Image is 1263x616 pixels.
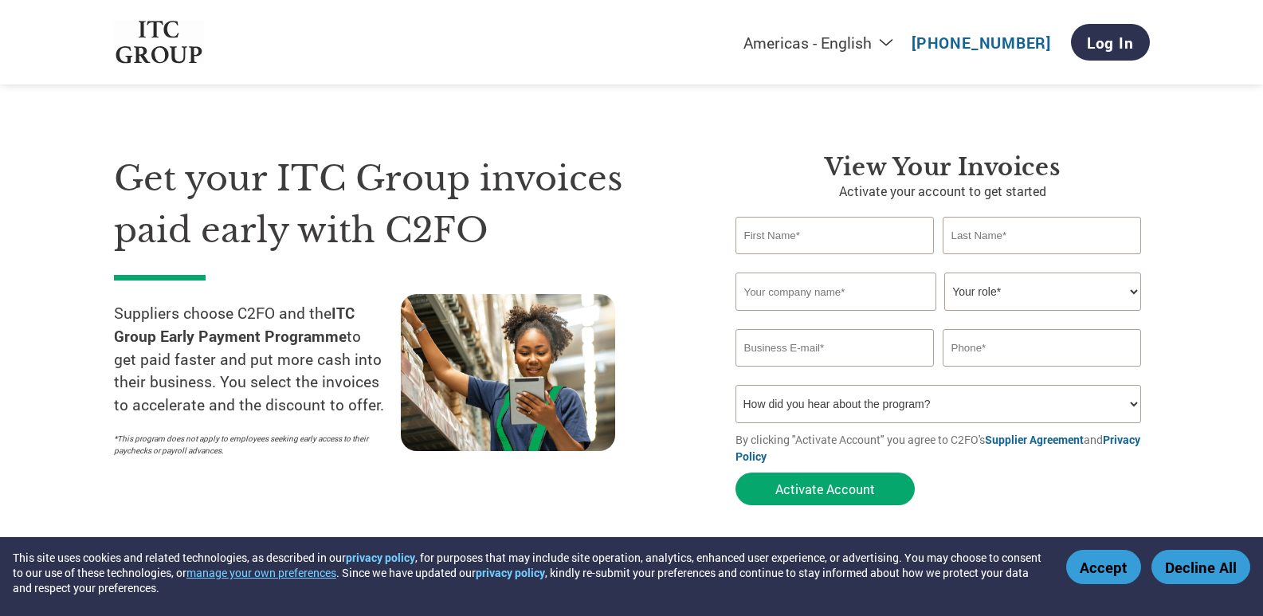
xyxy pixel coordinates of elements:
button: manage your own preferences [186,565,336,580]
button: Activate Account [735,473,915,505]
p: Suppliers choose C2FO and the to get paid faster and put more cash into their business. You selec... [114,302,401,417]
div: Invalid first name or first name is too long [735,256,935,266]
a: Log In [1071,24,1150,61]
a: privacy policy [346,550,415,565]
input: Your company name* [735,273,936,311]
div: Inavlid Email Address [735,368,935,379]
img: supply chain worker [401,294,615,451]
p: *This program does not apply to employees seeking early access to their paychecks or payroll adva... [114,433,385,457]
button: Decline All [1151,550,1250,584]
input: First Name* [735,217,935,254]
strong: ITC Group Early Payment Programme [114,303,355,346]
a: privacy policy [476,565,545,580]
a: Privacy Policy [735,432,1140,464]
button: Accept [1066,550,1141,584]
input: Last Name* [943,217,1142,254]
a: Supplier Agreement [985,432,1084,447]
div: Invalid last name or last name is too long [943,256,1142,266]
img: ITC Group [114,21,205,65]
p: Activate your account to get started [735,182,1150,201]
select: Title/Role [944,273,1141,311]
p: By clicking "Activate Account" you agree to C2FO's and [735,431,1150,465]
h3: View your invoices [735,153,1150,182]
div: Inavlid Phone Number [943,368,1142,379]
input: Invalid Email format [735,329,935,367]
h1: Get your ITC Group invoices paid early with C2FO [114,153,688,256]
div: This site uses cookies and related technologies, as described in our , for purposes that may incl... [13,550,1043,595]
input: Phone* [943,329,1142,367]
div: Invalid company name or company name is too long [735,312,1142,323]
a: [PHONE_NUMBER] [912,33,1051,53]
